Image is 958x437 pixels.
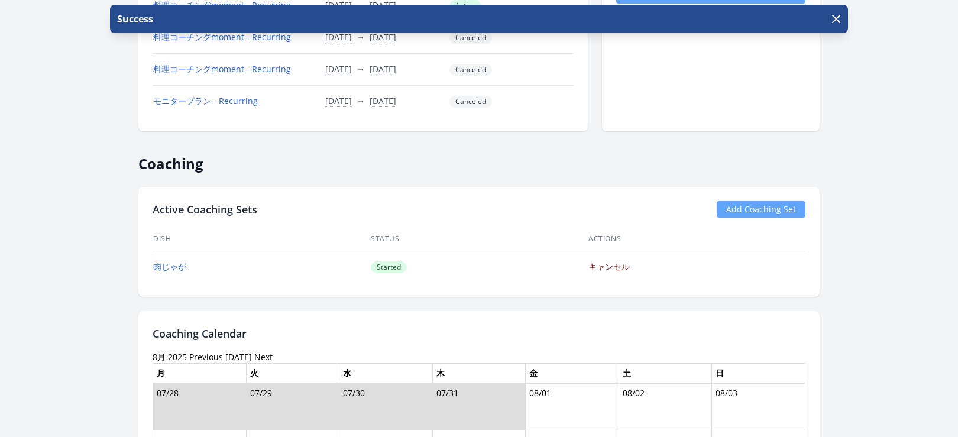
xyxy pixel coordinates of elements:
[254,351,273,362] a: Next
[449,64,492,76] span: Canceled
[153,325,805,342] h2: Coaching Calendar
[370,95,396,107] button: [DATE]
[619,363,712,383] th: 土
[115,12,153,26] p: Success
[619,383,712,430] td: 08/02
[370,227,588,251] th: Status
[371,261,407,273] span: Started
[526,383,619,430] td: 08/01
[153,351,187,362] time: 8月 2025
[717,201,805,218] a: Add Coaching Set
[153,227,370,251] th: Dish
[153,261,186,272] a: 肉じゃが
[588,227,805,251] th: Actions
[339,383,433,430] td: 07/30
[325,63,352,75] button: [DATE]
[432,363,526,383] th: 木
[325,95,352,107] button: [DATE]
[153,63,291,75] a: 料理コーチングmoment - Recurring
[432,383,526,430] td: 07/31
[526,363,619,383] th: 金
[225,351,252,362] a: [DATE]
[153,95,258,106] a: モニタープラン - Recurring
[357,95,365,106] span: →
[153,201,257,218] h2: Active Coaching Sets
[189,351,223,362] a: Previous
[246,363,339,383] th: 火
[153,383,247,430] td: 07/28
[370,63,396,75] button: [DATE]
[339,363,433,383] th: 水
[138,145,820,173] h2: Coaching
[153,363,247,383] th: 月
[712,383,805,430] td: 08/03
[246,383,339,430] td: 07/29
[588,261,630,272] a: キャンセル
[712,363,805,383] th: 日
[357,63,365,75] span: →
[449,96,492,108] span: Canceled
